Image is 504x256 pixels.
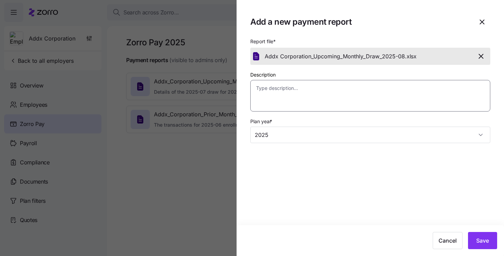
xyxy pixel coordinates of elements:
[407,52,417,61] span: xlsx
[250,16,351,27] h1: Add a new payment report
[250,38,276,45] span: Report file *
[265,52,407,61] span: Addx Corporation_Upcoming_Monthly_Draw_2025-08.
[250,71,276,79] label: Description
[250,118,274,125] label: Plan year
[250,127,490,143] input: Select plan year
